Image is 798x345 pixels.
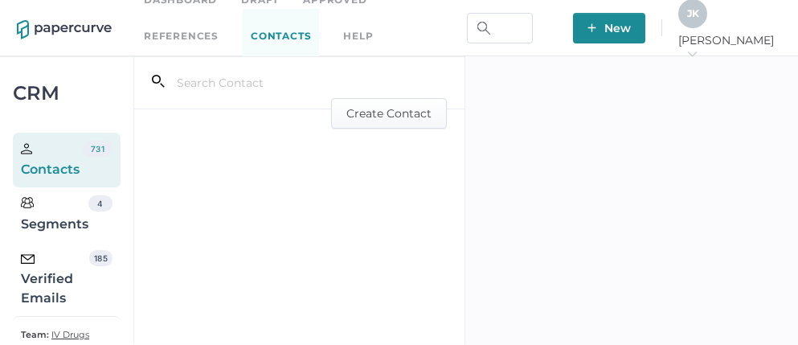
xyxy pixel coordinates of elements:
[331,105,447,120] a: Create Contact
[152,75,165,88] i: search_left
[21,196,34,209] img: segments.b9481e3d.svg
[83,141,112,157] div: 731
[477,22,490,35] img: search.bf03fe8b.svg
[13,86,121,101] div: CRM
[21,141,83,179] div: Contacts
[467,13,533,43] input: Search Workspace
[343,27,373,45] div: help
[88,195,113,212] div: 4
[678,33,781,62] span: [PERSON_NAME]
[687,7,699,19] span: J K
[686,48,698,60] i: arrow_right
[573,13,645,43] button: New
[21,325,89,344] a: Team: IV Drugs
[243,9,319,64] a: Contacts
[331,98,447,129] button: Create Contact
[89,250,112,266] div: 185
[17,20,112,39] img: papercurve-logo-colour.7244d18c.svg
[21,143,32,154] img: person.20a629c4.svg
[346,99,432,128] span: Create Contact
[144,27,219,45] a: References
[21,195,88,234] div: Segments
[587,23,596,32] img: plus-white.e19ec114.svg
[587,13,631,43] span: New
[51,329,89,340] span: IV Drugs
[165,68,371,98] input: Search Contact
[21,250,89,308] div: Verified Emails
[21,254,35,264] img: email-icon-black.c777dcea.svg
